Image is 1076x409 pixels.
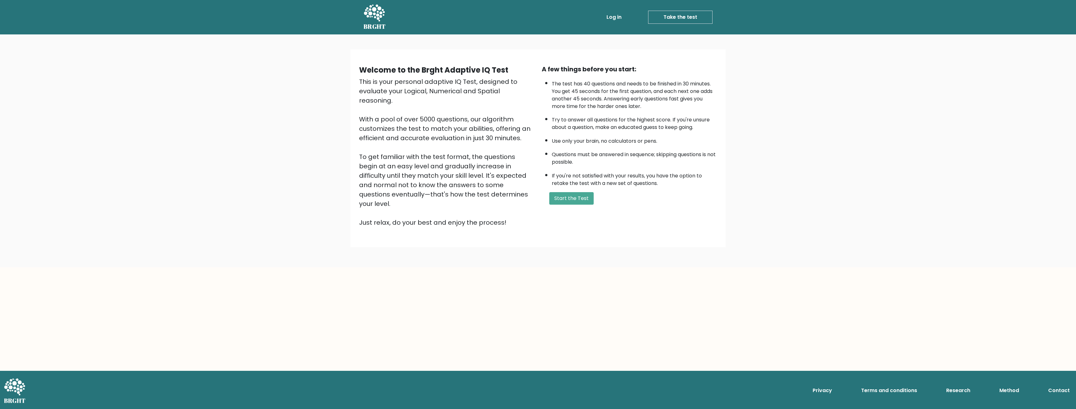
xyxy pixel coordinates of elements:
[363,3,386,32] a: BRGHT
[542,64,717,74] div: A few things before you start:
[604,11,624,23] a: Log in
[944,384,973,397] a: Research
[552,113,717,131] li: Try to answer all questions for the highest score. If you're unsure about a question, make an edu...
[359,65,508,75] b: Welcome to the Brght Adaptive IQ Test
[359,77,534,227] div: This is your personal adaptive IQ Test, designed to evaluate your Logical, Numerical and Spatial ...
[859,384,920,397] a: Terms and conditions
[648,11,713,24] a: Take the test
[552,134,717,145] li: Use only your brain, no calculators or pens.
[1046,384,1072,397] a: Contact
[552,148,717,166] li: Questions must be answered in sequence; skipping questions is not possible.
[552,169,717,187] li: If you're not satisfied with your results, you have the option to retake the test with a new set ...
[549,192,594,205] button: Start the Test
[552,77,717,110] li: The test has 40 questions and needs to be finished in 30 minutes. You get 45 seconds for the firs...
[997,384,1022,397] a: Method
[363,23,386,30] h5: BRGHT
[810,384,835,397] a: Privacy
